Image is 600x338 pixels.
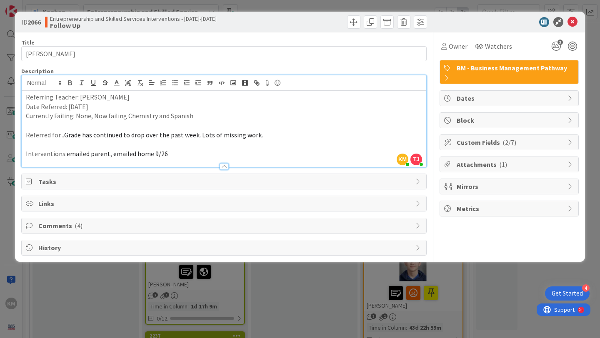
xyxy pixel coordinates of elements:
span: BM - Business Management Pathway [457,63,574,73]
span: KM [397,154,408,165]
p: Interventions: [26,149,422,159]
span: Comments [38,221,411,231]
span: Grade has continued to drop over the past week. Lots of missing work. [64,131,263,139]
span: 3 [557,40,563,45]
span: Metrics [457,204,563,214]
span: Links [38,199,411,209]
span: Attachments [457,159,563,169]
span: Entrepreneurship and Skilled Services Interventions - [DATE]-[DATE] [50,15,217,22]
span: Custom Fields [457,137,563,147]
span: ( 2/7 ) [502,138,516,147]
label: Title [21,39,35,46]
div: Open Get Started checklist, remaining modules: 4 [545,286,590,301]
div: 4 [582,284,590,292]
span: emailed parent, emailed home 9/26 [67,149,168,158]
p: Currently Failing: None, Now failing Chemistry and Spanish [26,111,422,121]
span: Tasks [38,176,411,186]
span: History [38,243,411,253]
span: Description [21,67,54,75]
p: Date Referred: [DATE] [26,102,422,112]
input: type card name here... [21,46,427,61]
span: Dates [457,93,563,103]
span: Mirrors [457,181,563,191]
span: Block [457,115,563,125]
span: ( 1 ) [499,160,507,169]
div: Get Started [552,289,583,298]
p: Referred for... [26,130,422,140]
b: 2066 [27,18,41,26]
span: Owner [449,41,467,51]
b: Follow Up [50,22,217,29]
div: 9+ [42,3,46,10]
p: Referring Teacher: [PERSON_NAME] [26,92,422,102]
span: ID [21,17,41,27]
span: TJ [410,154,422,165]
span: Support [17,1,38,11]
span: ( 4 ) [75,221,82,230]
span: Watchers [485,41,512,51]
